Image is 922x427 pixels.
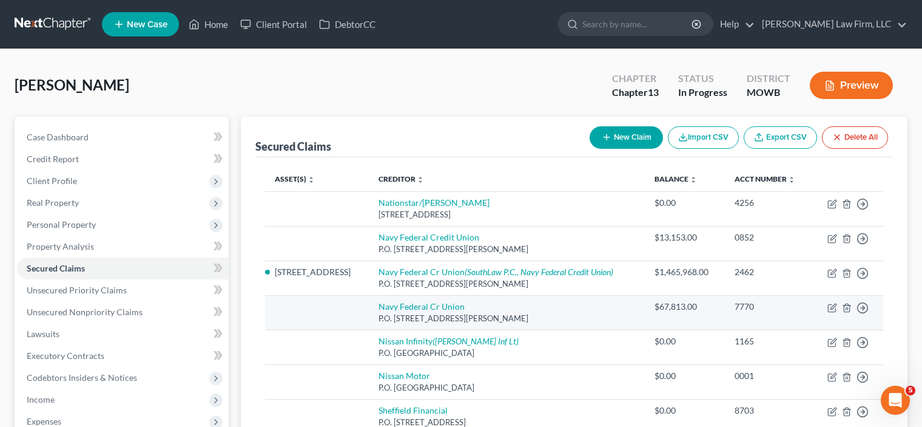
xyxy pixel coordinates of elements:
div: $67,813.00 [654,301,715,313]
a: Home [183,13,234,35]
div: In Progress [678,86,727,100]
i: unfold_more [308,176,315,183]
a: Nissan Motor [379,371,430,381]
a: Case Dashboard [17,126,229,148]
span: New Case [127,20,167,29]
div: $0.00 [654,197,715,209]
div: 0001 [735,370,803,382]
div: P.O. [STREET_ADDRESS][PERSON_NAME] [379,313,636,324]
a: Client Portal [234,13,313,35]
a: Property Analysis [17,236,229,258]
span: Property Analysis [27,241,94,251]
span: Personal Property [27,219,96,230]
div: District [747,72,790,86]
a: Nissan Infinity([PERSON_NAME] Inf Lt) [379,336,519,346]
a: Nationstar/[PERSON_NAME] [379,197,490,208]
span: 5 [906,386,915,395]
a: Secured Claims [17,258,229,279]
a: Navy Federal Cr Union [379,301,465,312]
span: Unsecured Priority Claims [27,285,127,295]
a: [PERSON_NAME] Law Firm, LLC [756,13,907,35]
div: 2462 [735,266,803,278]
a: Navy Federal Cr Union(SouthLaw P.C., Navy Federal Credit Union) [379,267,613,277]
a: Help [714,13,755,35]
div: P.O. [STREET_ADDRESS][PERSON_NAME] [379,278,636,290]
a: Asset(s) unfold_more [275,174,315,183]
button: New Claim [590,126,663,149]
div: P.O. [GEOGRAPHIC_DATA] [379,347,636,359]
span: Codebtors Insiders & Notices [27,372,137,383]
span: Expenses [27,416,61,426]
i: ([PERSON_NAME] Inf Lt) [432,336,519,346]
span: Case Dashboard [27,132,89,142]
span: Client Profile [27,176,77,186]
div: Chapter [612,86,659,100]
a: Lawsuits [17,323,229,345]
a: Unsecured Nonpriority Claims [17,301,229,323]
div: $0.00 [654,405,715,417]
div: Secured Claims [255,139,331,154]
span: Real Property [27,197,79,208]
div: MOWB [747,86,790,100]
div: $13,153.00 [654,231,715,244]
li: [STREET_ADDRESS] [275,266,359,278]
div: $1,465,968.00 [654,266,715,278]
div: 7770 [735,301,803,313]
div: 1165 [735,335,803,347]
a: Credit Report [17,148,229,170]
div: Status [678,72,727,86]
button: Preview [810,72,893,99]
a: Executory Contracts [17,345,229,367]
button: Import CSV [668,126,739,149]
iframe: Intercom live chat [881,386,910,415]
a: Balance unfold_more [654,174,697,183]
a: Acct Number unfold_more [735,174,795,183]
span: Unsecured Nonpriority Claims [27,307,143,317]
div: 0852 [735,231,803,244]
input: Search by name... [582,13,693,35]
div: P.O. [GEOGRAPHIC_DATA] [379,382,636,394]
i: unfold_more [690,176,697,183]
a: Creditor unfold_more [379,174,424,183]
div: Chapter [612,72,659,86]
a: Unsecured Priority Claims [17,279,229,301]
div: $0.00 [654,335,715,347]
span: Secured Claims [27,263,85,273]
i: unfold_more [788,176,795,183]
div: P.O. [STREET_ADDRESS][PERSON_NAME] [379,244,636,255]
div: [STREET_ADDRESS] [379,209,636,220]
span: Income [27,394,55,405]
a: Navy Federal Credit Union [379,232,479,242]
div: $0.00 [654,370,715,382]
button: Delete All [822,126,888,149]
div: 4256 [735,197,803,209]
i: (SouthLaw P.C., Navy Federal Credit Union) [465,267,613,277]
span: Executory Contracts [27,350,104,361]
span: [PERSON_NAME] [15,76,129,94]
div: 8703 [735,405,803,417]
span: 13 [648,86,659,98]
a: DebtorCC [313,13,382,35]
a: Export CSV [744,126,817,149]
i: unfold_more [417,176,424,183]
a: Sheffield Financial [379,405,448,415]
span: Lawsuits [27,329,59,339]
span: Credit Report [27,154,79,164]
